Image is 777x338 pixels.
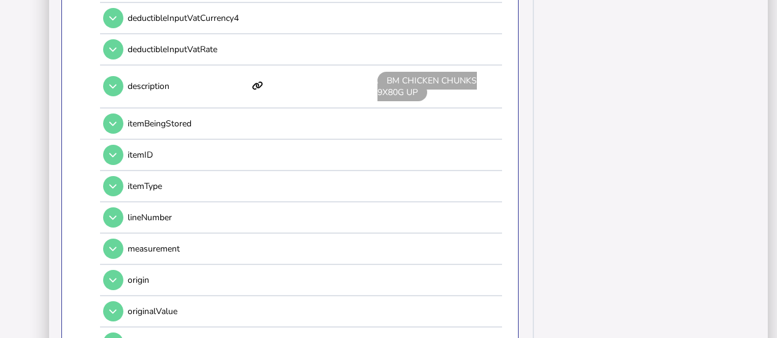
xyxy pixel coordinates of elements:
[128,44,248,55] p: deductibleInputVatRate
[252,82,263,90] i: This item has mappings defined
[128,12,248,24] p: deductibleInputVatCurrency4
[103,301,123,321] button: Open
[103,8,123,28] button: Open
[103,113,123,134] button: Open
[103,145,123,165] button: Open
[128,149,248,161] p: itemID
[103,207,123,228] button: Open
[103,76,123,96] button: Open
[103,270,123,290] button: Open
[128,243,248,255] p: measurement
[128,180,248,192] p: itemType
[128,118,248,129] p: itemBeingStored
[128,274,248,286] p: origin
[128,212,248,223] p: lineNumber
[128,305,248,317] p: originalValue
[103,176,123,196] button: Open
[128,80,248,92] p: description
[103,39,123,60] button: Open
[103,239,123,259] button: Open
[377,72,477,101] span: BM CHICKEN CHUNKS 9X80G UP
